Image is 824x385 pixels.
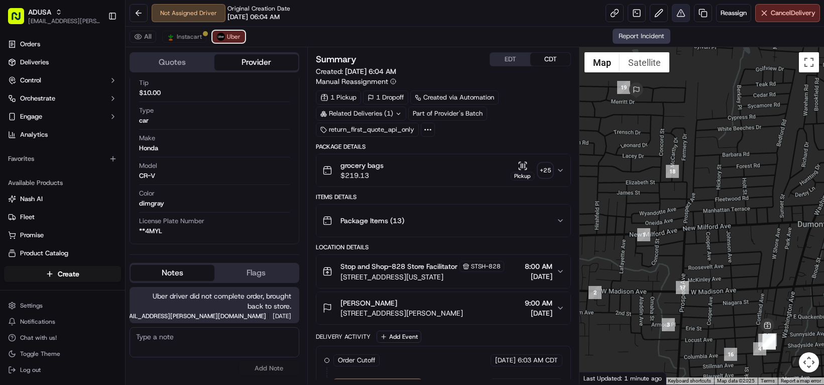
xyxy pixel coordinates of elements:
[4,363,121,377] button: Log out
[20,40,40,49] span: Orders
[340,170,384,180] span: $219.13
[177,33,202,41] span: Instacart
[171,163,183,175] button: Start new chat
[338,356,375,365] span: Order Cutoff
[316,193,571,201] div: Items Details
[410,90,499,105] a: Created via Automation
[582,371,615,384] a: Open this area in Google Maps (opens a new window)
[471,262,501,270] span: STSH-828
[316,255,571,288] button: Stop and Shop-828 Store FacilitatorSTSH-828[STREET_ADDRESS][US_STATE]8:00 AM[DATE]
[34,160,165,170] div: Start new chat
[345,67,396,76] span: [DATE] 6:04 AM
[764,333,777,346] div: 7
[511,172,534,180] div: Pickup
[781,378,821,383] a: Report a map error
[139,106,154,115] span: Type
[139,217,204,226] span: License Plate Number
[525,298,552,308] span: 9:00 AM
[716,4,751,22] button: Reassign
[20,302,43,310] span: Settings
[579,372,666,384] div: Last Updated: 1 minute ago
[4,4,104,28] button: ADUSA[EMAIL_ADDRESS][PERSON_NAME][DOMAIN_NAME]
[511,161,534,180] button: Pickup
[4,127,121,143] a: Analytics
[316,76,396,86] button: Manual Reassignment
[20,210,77,220] span: Knowledge Base
[28,7,51,17] button: ADUSA
[799,352,819,372] button: Map camera controls
[4,331,121,345] button: Chat with us!
[71,234,122,242] a: Powered byPylon
[758,334,771,347] div: 6
[340,160,384,170] span: grocery bags
[525,261,552,271] span: 8:00 AM
[724,348,737,361] div: 16
[227,33,241,41] span: Uber
[316,90,361,105] div: 1 Pickup
[316,107,406,121] div: Related Deliveries (1)
[20,366,41,374] span: Log out
[139,171,155,180] div: CR-V
[20,58,49,67] span: Deliveries
[4,209,121,225] button: Fleet
[20,130,48,139] span: Analytics
[20,195,43,204] span: Nash AI
[139,161,157,170] span: Model
[377,331,421,343] button: Add Event
[214,265,298,281] button: Flags
[4,151,121,167] div: Favorites
[316,243,571,251] div: Location Details
[4,245,121,261] button: Product Catalog
[95,210,161,220] span: API Documentation
[518,356,558,365] span: 6:03 AM CDT
[85,211,93,219] div: 💻
[340,261,457,271] span: Stop and Shop-828 Store Facilitator
[316,76,388,86] span: Manual Reassignment
[316,55,357,64] h3: Summary
[227,5,290,13] span: Original Creation Date
[316,143,571,151] div: Package Details
[4,36,121,52] a: Orders
[139,88,161,98] div: $10.00
[4,54,121,70] a: Deliveries
[538,163,552,177] div: + 25
[761,378,775,383] a: Terms (opens in new tab)
[139,78,149,87] span: Tip
[316,123,419,137] div: return_first_quote_api_only
[4,90,121,107] button: Orchestrate
[763,337,776,350] div: 14
[799,52,819,72] button: Toggle fullscreen view
[10,160,28,178] img: 1736555255976-a54dd68f-1ca7-489b-9aae-adbdc363a1c4
[495,356,516,365] span: [DATE]
[340,298,397,308] span: [PERSON_NAME]
[316,292,571,324] button: [PERSON_NAME][STREET_ADDRESS][PERSON_NAME]9:00 AM[DATE]
[138,291,291,311] span: Uber driver did not complete order, brought back to store.
[4,109,121,125] button: Engage
[20,231,44,240] span: Promise
[668,377,711,384] button: Keyboard shortcuts
[217,33,225,41] img: profile_uber_ahold_partner.png
[525,308,552,318] span: [DATE]
[8,195,117,204] a: Nash AI
[620,52,669,72] button: Show satellite imagery
[100,235,122,242] span: Pylon
[20,112,42,121] span: Engage
[753,342,766,355] div: 4
[771,9,815,18] span: Cancel Delivery
[530,53,570,66] button: CDT
[8,213,117,222] a: Fleet
[214,54,298,70] button: Provider
[28,17,100,25] button: [EMAIL_ADDRESS][PERSON_NAME][DOMAIN_NAME]
[20,94,55,103] span: Orchestrate
[131,265,214,281] button: Notes
[490,53,530,66] button: EDT
[20,76,41,85] span: Control
[584,52,620,72] button: Show street map
[717,378,755,383] span: Map data ©2025
[10,211,18,219] div: 📗
[4,299,121,313] button: Settings
[212,31,245,43] button: Uber
[34,170,127,178] div: We're available if you need us!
